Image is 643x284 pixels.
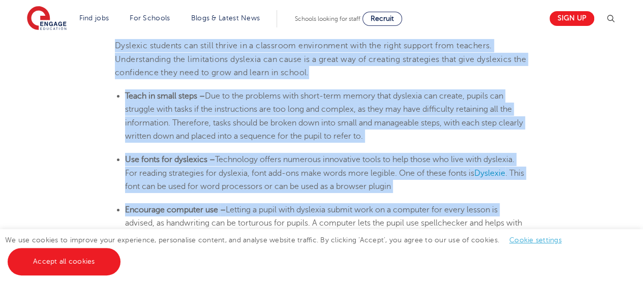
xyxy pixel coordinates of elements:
[191,14,260,22] a: Blogs & Latest News
[125,205,218,214] b: Encourage computer use
[130,14,170,22] a: For Schools
[474,169,505,178] a: Dyslexie
[549,11,594,26] a: Sign up
[125,91,205,101] b: Teach in small steps –
[125,155,514,177] span: Technology offers numerous innovative tools to help those who live with dyslexia. For reading str...
[125,91,523,141] span: Due to the problems with short-term memory that dyslexia can create, pupils can struggle with tas...
[8,248,120,275] a: Accept all cookies
[125,205,522,241] span: Letting a pupil with dyslexia submit work on a computer for every lesson is advised, as handwriti...
[295,15,360,22] span: Schools looking for staff
[362,12,402,26] a: Recruit
[79,14,109,22] a: Find jobs
[115,41,526,77] span: Dyslexic students can still thrive in a classroom environment with the right support from teacher...
[509,236,562,244] a: Cookie settings
[371,15,394,22] span: Recruit
[220,205,226,214] b: –
[125,155,215,164] b: Use fonts for dyslexics –
[125,169,524,191] span: . This font can be used for word processors or can be used as a browser plugin
[5,236,572,265] span: We use cookies to improve your experience, personalise content, and analyse website traffic. By c...
[27,6,67,31] img: Engage Education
